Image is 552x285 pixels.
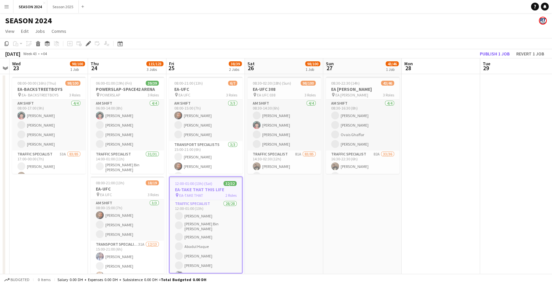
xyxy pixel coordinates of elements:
app-card-role: AM SHIFT3/308:00-15:00 (7h)[PERSON_NAME][PERSON_NAME][PERSON_NAME] [91,199,164,241]
span: 3 Roles [383,92,394,97]
span: Week 43 [22,51,38,56]
a: Jobs [32,27,48,35]
app-card-role: AM SHIFT4/408:30-16:30 (8h)[PERSON_NAME][PERSON_NAME]Ovais Ghaffar[PERSON_NAME] [326,100,399,151]
span: EA UFC [100,192,112,197]
span: EA UFC 038 [257,92,275,97]
span: 18/19 [146,180,159,185]
span: 28 [403,64,413,72]
span: 115/123 [146,61,163,66]
app-job-card: 08:00-00:00 (16h) (Thu)98/100EA-BACKSTREETBOYS EA- BACKSTREETBOYS3 RolesAM SHIFT4/408:00-17:00 (9... [12,77,86,174]
span: 43/46 [386,61,399,66]
span: 98/100 [70,61,85,66]
button: Publish 1 job [477,50,512,58]
span: View [5,28,14,34]
span: 0 items [36,277,52,282]
span: 3 Roles [148,192,159,197]
div: 1 Job [386,67,398,72]
span: Comms [52,28,66,34]
span: 98/100 [301,81,316,86]
span: 23 [11,64,21,72]
span: Budgeted [11,277,30,282]
span: Thu [91,61,99,67]
div: +04 [41,51,47,56]
span: 98/100 [305,61,320,66]
div: 1 Job [70,67,85,72]
a: View [3,27,17,35]
h3: EA-UFC [169,86,243,92]
a: Edit [18,27,31,35]
h3: EA-UFC [91,186,164,192]
span: POWERSLAP [100,92,120,97]
button: Revert 1 job [514,50,547,58]
span: 08:00-21:00 (13h) [96,180,124,185]
span: EA UFC [179,92,190,97]
span: 24 [90,64,99,72]
span: Edit [21,28,29,34]
span: 08:00-00:00 (16h) (Thu) [17,81,56,86]
span: 08:00-21:00 (13h) [174,81,203,86]
span: Sat [247,61,255,67]
button: SEASON 2024 [13,0,47,13]
div: 3 Jobs [147,67,163,72]
span: 12:00-01:00 (13h) (Sat) [175,181,212,186]
span: 43/46 [381,81,394,86]
span: Sun [326,61,334,67]
span: 08:30-02:30 (18h) (Sun) [253,81,291,86]
div: Salary 0.00 DH + Expenses 0.00 DH + Subsistence 0.00 DH = [57,277,206,282]
app-job-card: 08:30-22:30 (14h)43/46EA [PERSON_NAME] EA [PERSON_NAME]3 RolesAM SHIFT4/408:30-16:30 (8h)[PERSON_... [326,77,399,174]
span: 3 Roles [305,92,316,97]
span: 2 Roles [225,193,237,198]
app-job-card: 08:00-21:00 (13h)6/7EA-UFC EA UFC3 RolesAM SHIFT3/308:00-15:00 (7h)[PERSON_NAME][PERSON_NAME][PER... [169,77,243,174]
button: Season 2025 [47,0,79,13]
span: 06:00-01:00 (19h) (Fri) [96,81,132,86]
div: 2 Jobs [229,67,242,72]
span: 3 Roles [226,92,237,97]
span: Tue [483,61,490,67]
span: 26 [246,64,255,72]
span: 39/39 [146,81,159,86]
a: Comms [49,27,69,35]
span: Wed [12,61,21,67]
span: 32/32 [223,181,237,186]
span: 08:30-22:30 (14h) [331,81,360,86]
app-job-card: 08:00-21:00 (13h)18/19EA-UFC EA UFC3 RolesAM SHIFT3/308:00-15:00 (7h)[PERSON_NAME][PERSON_NAME][P... [91,176,164,274]
span: Total Budgeted 0.00 DH [161,277,206,282]
h1: SEASON 2024 [5,16,52,26]
span: 3 Roles [69,92,80,97]
span: 3 Roles [148,92,159,97]
span: Jobs [35,28,45,34]
app-card-role: AM SHIFT3/308:00-15:00 (7h)[PERSON_NAME][PERSON_NAME][PERSON_NAME] [169,100,243,141]
div: 1 Job [306,67,320,72]
app-job-card: 06:00-01:00 (19h) (Fri)39/39POWERSLAP-SPACE42 ARENA POWERSLAP3 RolesAM SHIFT4/406:00-14:00 (8h)[P... [91,77,164,174]
span: EA- BACKSTREETBOYS [22,92,58,97]
span: EA-TAKE THAT [179,193,203,198]
h3: EA-UFC 308 [247,86,321,92]
span: 98/100 [65,81,80,86]
h3: POWERSLAP-SPACE42 ARENA [91,86,164,92]
span: 27 [325,64,334,72]
app-card-role: Transport Specialists3/315:00-21:00 (6h)[PERSON_NAME][PERSON_NAME][PERSON_NAME] [169,141,243,182]
h3: EA [PERSON_NAME] [326,86,399,92]
span: 6/7 [228,81,237,86]
span: EA [PERSON_NAME] [335,92,368,97]
span: Fri [169,61,174,67]
app-job-card: 12:00-01:00 (13h) (Sat)32/32EA-TAKE THAT THIS LIFE EA-TAKE THAT2 RolesTraffic Specialist28/2812:0... [169,176,243,274]
span: Mon [404,61,413,67]
app-job-card: 08:30-02:30 (18h) (Sun)98/100EA-UFC 308 EA UFC 0383 RolesAM SHIFT4/408:30-14:30 (6h)[PERSON_NAME]... [247,77,321,174]
span: 38/39 [229,61,242,66]
app-user-avatar: ROAD TRANSIT [539,17,547,25]
span: 29 [482,64,490,72]
button: Budgeted [3,276,31,283]
span: 25 [168,64,174,72]
div: [DATE] [5,51,20,57]
h3: EA-TAKE THAT THIS LIFE [170,187,242,193]
h3: EA-BACKSTREETBOYS [12,86,86,92]
app-card-role: AM SHIFT4/408:00-17:00 (9h)[PERSON_NAME][PERSON_NAME][PERSON_NAME][PERSON_NAME] [12,100,86,151]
